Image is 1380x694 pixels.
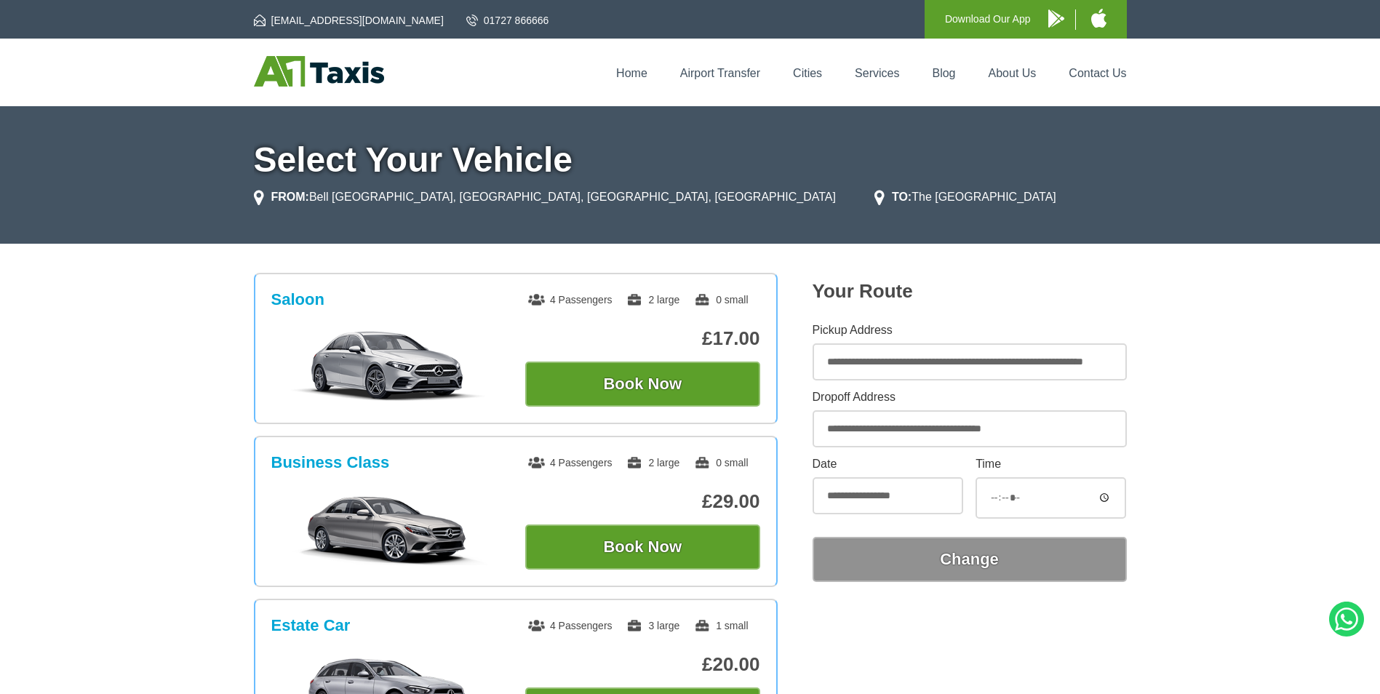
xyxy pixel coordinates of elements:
[271,453,390,472] h3: Business Class
[525,525,760,570] button: Book Now
[528,457,613,468] span: 4 Passengers
[1048,9,1064,28] img: A1 Taxis Android App
[525,653,760,676] p: £20.00
[813,324,1127,336] label: Pickup Address
[616,67,647,79] a: Home
[254,188,836,206] li: Bell [GEOGRAPHIC_DATA], [GEOGRAPHIC_DATA], [GEOGRAPHIC_DATA], [GEOGRAPHIC_DATA]
[945,10,1031,28] p: Download Our App
[892,191,912,203] strong: TO:
[528,620,613,631] span: 4 Passengers
[525,362,760,407] button: Book Now
[271,191,309,203] strong: FROM:
[932,67,955,79] a: Blog
[626,294,679,306] span: 2 large
[680,67,760,79] a: Airport Transfer
[1069,67,1126,79] a: Contact Us
[271,616,351,635] h3: Estate Car
[989,67,1037,79] a: About Us
[626,620,679,631] span: 3 large
[525,490,760,513] p: £29.00
[855,67,899,79] a: Services
[813,458,963,470] label: Date
[694,620,748,631] span: 1 small
[813,537,1127,582] button: Change
[813,280,1127,303] h2: Your Route
[1091,9,1106,28] img: A1 Taxis iPhone App
[976,458,1126,470] label: Time
[694,294,748,306] span: 0 small
[271,290,324,309] h3: Saloon
[466,13,549,28] a: 01727 866666
[525,327,760,350] p: £17.00
[254,143,1127,178] h1: Select Your Vehicle
[694,457,748,468] span: 0 small
[528,294,613,306] span: 4 Passengers
[254,56,384,87] img: A1 Taxis St Albans LTD
[626,457,679,468] span: 2 large
[279,330,498,402] img: Saloon
[793,67,822,79] a: Cities
[279,492,498,565] img: Business Class
[254,13,444,28] a: [EMAIL_ADDRESS][DOMAIN_NAME]
[813,391,1127,403] label: Dropoff Address
[874,188,1056,206] li: The [GEOGRAPHIC_DATA]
